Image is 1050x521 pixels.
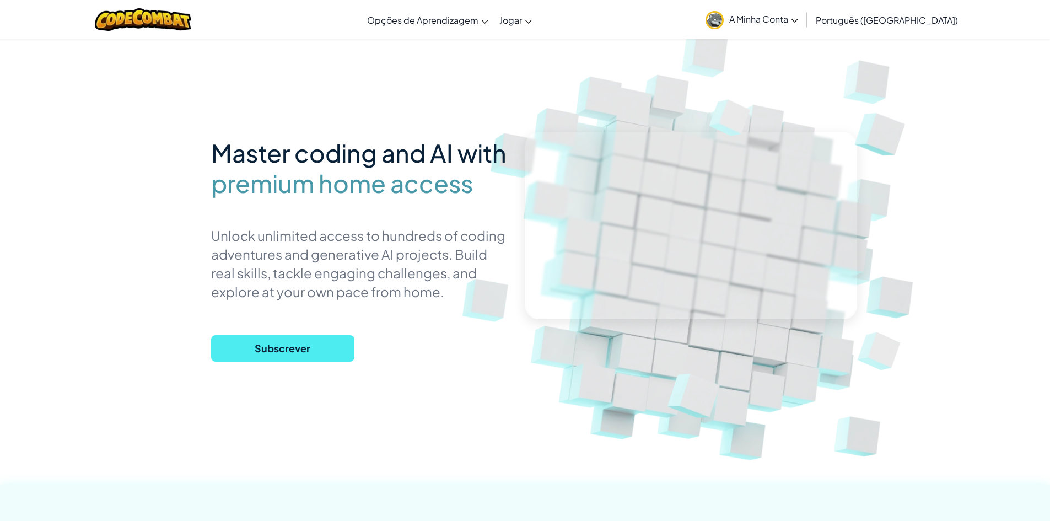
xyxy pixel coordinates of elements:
[706,11,724,29] img: avatar
[841,314,922,387] img: Overlap cubes
[729,13,798,25] span: A Minha Conta
[810,5,963,35] a: Português ([GEOGRAPHIC_DATA])
[211,226,509,301] p: Unlock unlimited access to hundreds of coding adventures and generative AI projects. Build real s...
[211,335,354,362] button: Subscrever
[835,83,931,176] img: Overlap cubes
[700,2,804,37] a: A Minha Conta
[362,5,494,35] a: Opções de Aprendizagem
[494,5,537,35] a: Jogar
[95,8,191,31] img: CodeCombat logo
[367,14,478,26] span: Opções de Aprendizagem
[693,82,770,152] img: Overlap cubes
[647,342,747,441] img: Overlap cubes
[816,14,958,26] span: Português ([GEOGRAPHIC_DATA])
[211,137,507,168] span: Master coding and AI with
[211,168,473,198] span: premium home access
[499,14,522,26] span: Jogar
